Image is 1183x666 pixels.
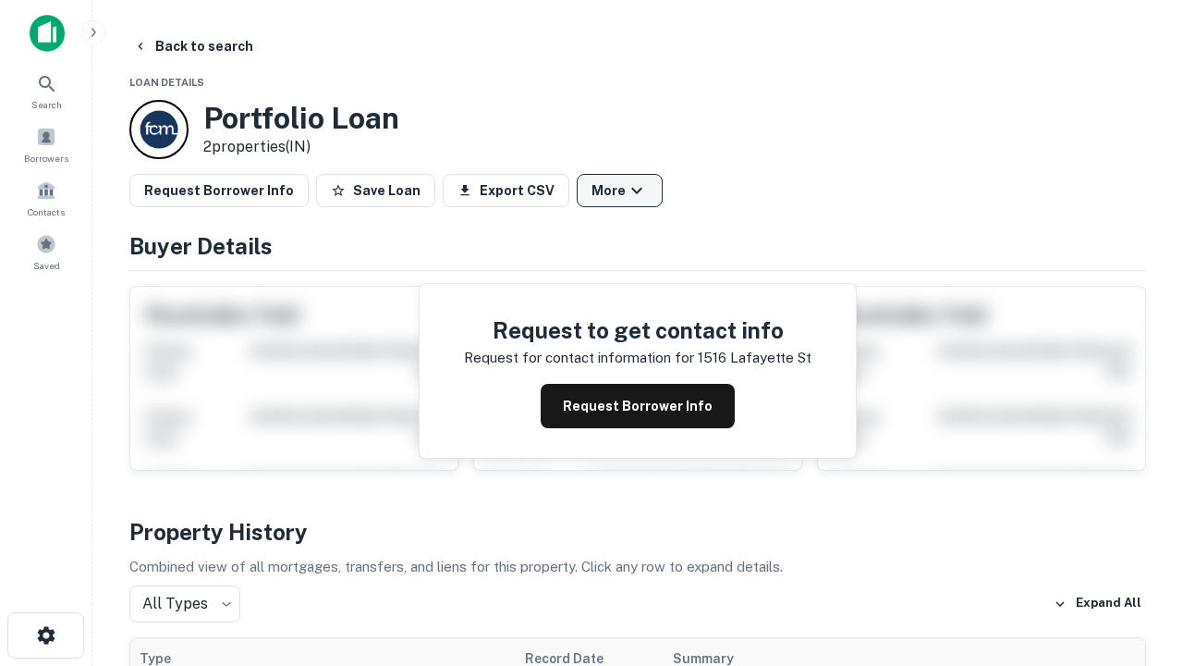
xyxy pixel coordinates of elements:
button: Export CSV [443,174,569,207]
span: Search [31,97,62,112]
span: Loan Details [129,77,204,88]
span: Borrowers [24,151,68,166]
a: Saved [6,227,87,277]
button: Back to search [126,30,261,63]
span: Contacts [28,204,65,219]
p: 1516 lafayette st [698,347,811,369]
button: Save Loan [316,174,435,207]
span: Saved [33,258,60,273]
iframe: Chat Widget [1091,459,1183,548]
img: capitalize-icon.png [30,15,65,52]
button: Expand All [1049,590,1146,618]
a: Search [6,66,87,116]
a: Borrowers [6,119,87,169]
h3: Portfolio Loan [203,101,399,136]
h4: Request to get contact info [464,314,811,347]
p: Combined view of all mortgages, transfers, and liens for this property. Click any row to expand d... [129,556,1146,578]
div: All Types [129,586,240,623]
button: More [577,174,663,207]
a: Contacts [6,173,87,223]
p: Request for contact information for [464,347,694,369]
button: Request Borrower Info [129,174,309,207]
button: Request Borrower Info [541,384,735,428]
h4: Buyer Details [129,229,1146,263]
h4: Property History [129,515,1146,549]
p: 2 properties (IN) [203,136,399,158]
